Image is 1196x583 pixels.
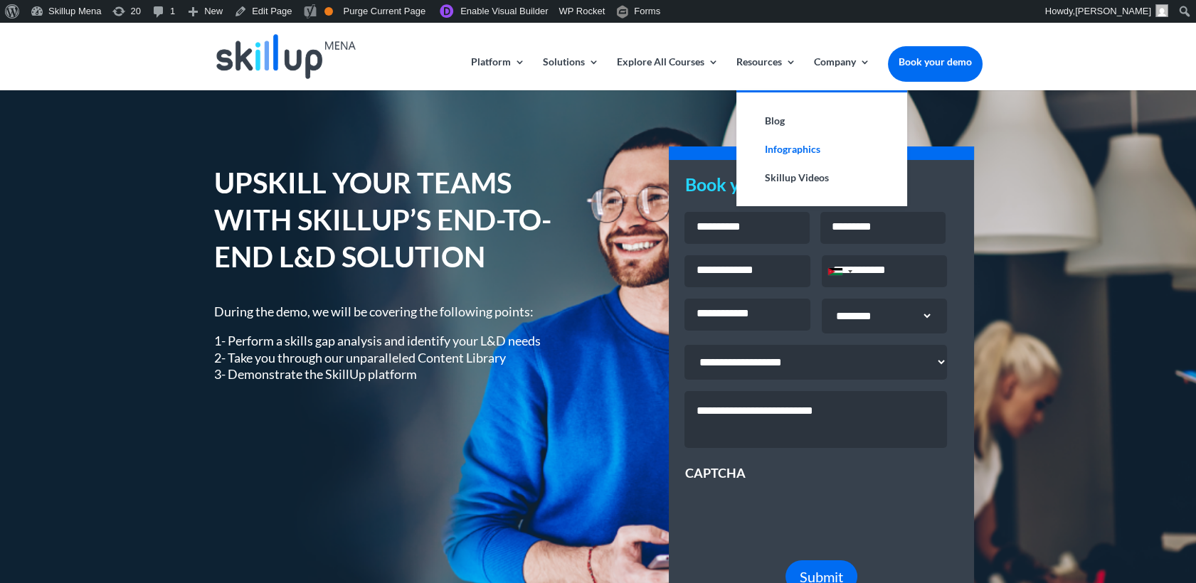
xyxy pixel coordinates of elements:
[214,304,577,383] div: During the demo, we will be covering the following points:
[216,34,356,79] img: Skillup Mena
[814,57,870,90] a: Company
[617,57,719,90] a: Explore All Courses
[684,176,958,200] h3: Book your demo now
[543,57,599,90] a: Solutions
[751,164,893,192] a: Skillup Videos
[1075,6,1151,16] span: [PERSON_NAME]
[736,57,796,90] a: Resources
[684,482,901,537] iframe: reCAPTCHA
[888,46,983,77] a: Book your demo
[822,256,857,287] div: Selected country
[684,465,745,481] label: CAPTCHA
[214,333,577,383] p: 1- Perform a skills gap analysis and identify your L&D needs 2- Take you through our unparalleled...
[214,164,577,282] h1: UPSKILL YOUR TEAMS WITH SKILLUP’S END-TO-END L&D SOLUTION
[324,7,333,16] div: OK
[751,135,893,164] a: Infographics
[471,57,525,90] a: Platform
[751,107,893,135] a: Blog
[959,429,1196,583] iframe: Chat Widget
